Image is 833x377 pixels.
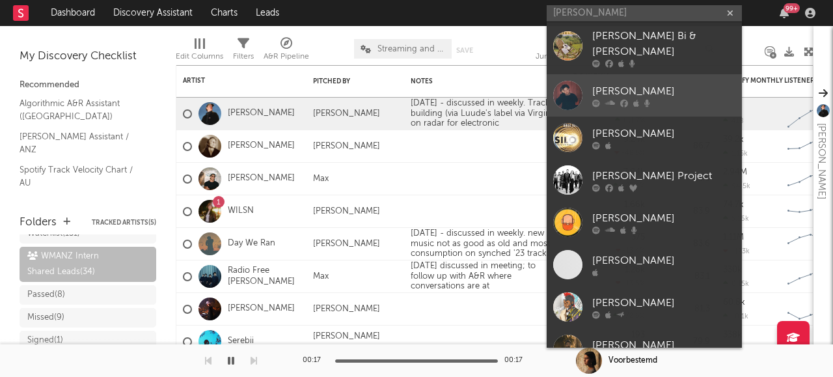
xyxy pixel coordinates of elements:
[20,77,156,93] div: Recommended
[20,96,143,123] a: Algorithmic A&R Assistant ([GEOGRAPHIC_DATA])
[307,331,387,352] div: [PERSON_NAME]
[411,77,541,85] div: Notes
[20,308,156,328] a: Missed(9)
[27,310,64,326] div: Missed ( 9 )
[307,141,387,152] div: [PERSON_NAME]
[547,159,742,201] a: [PERSON_NAME] Project
[404,261,567,292] div: [DATE] discussed in meeting; to follow up with A&R where conversations are at
[228,141,295,152] a: [PERSON_NAME]
[404,229,567,259] div: [DATE] - discussed in weekly. new music not as good as old and most consumption on synched '23 track
[228,303,295,314] a: [PERSON_NAME]
[20,163,143,189] a: Spotify Track Velocity Chart / AU
[592,29,735,60] div: [PERSON_NAME] Bi & [PERSON_NAME]
[504,353,530,369] div: 00:17
[547,244,742,286] a: [PERSON_NAME]
[228,206,254,217] a: WILSN
[377,45,445,53] span: Streaming and Audience Overview (copy)
[183,77,280,85] div: Artist
[92,219,156,226] button: Tracked Artists(5)
[307,304,387,314] div: [PERSON_NAME]
[536,33,578,70] div: Jump Score
[547,74,742,117] a: [PERSON_NAME]
[303,353,329,369] div: 00:17
[20,331,156,350] a: Signed(1)
[27,333,63,348] div: Signed ( 1 )
[547,5,742,21] input: Search for artists
[20,130,143,156] a: [PERSON_NAME] Assistant / ANZ
[313,77,378,85] div: Pitched By
[20,247,156,282] a: WMANZ Intern Shared Leads(34)
[608,355,657,367] div: Voorbestemd
[176,49,223,64] div: Edit Columns
[27,249,119,280] div: WMANZ Intern Shared Leads ( 34 )
[547,22,742,74] a: [PERSON_NAME] Bi & [PERSON_NAME]
[20,215,57,230] div: Folders
[592,83,735,99] div: [PERSON_NAME]
[723,77,821,85] div: Spotify Monthly Listeners
[307,109,387,119] div: [PERSON_NAME]
[20,285,156,305] a: Passed(8)
[592,295,735,311] div: [PERSON_NAME]
[456,47,473,54] button: Save
[592,210,735,226] div: [PERSON_NAME]
[228,173,295,184] a: [PERSON_NAME]
[233,33,254,70] div: Filters
[404,98,567,129] div: [DATE] - discussed in weekly. Track is building (via Luude's label via Virgin) - on radar for ele...
[547,117,742,159] a: [PERSON_NAME]
[228,108,295,119] a: [PERSON_NAME]
[592,253,735,268] div: [PERSON_NAME]
[20,49,156,64] div: My Discovery Checklist
[780,8,789,18] button: 99+
[592,337,735,353] div: [PERSON_NAME]
[233,49,254,64] div: Filters
[27,287,65,303] div: Passed ( 8 )
[547,328,742,370] a: [PERSON_NAME]
[536,49,578,64] div: Jump Score
[264,33,309,70] div: A&R Pipeline
[307,239,387,249] div: [PERSON_NAME]
[228,238,275,249] a: Day We Ran
[592,126,735,141] div: [PERSON_NAME]
[176,33,223,70] div: Edit Columns
[307,174,335,184] div: Max
[228,336,254,347] a: Serebii
[592,168,735,184] div: [PERSON_NAME] Project
[228,266,300,288] a: Radio Free [PERSON_NAME]
[547,286,742,328] a: [PERSON_NAME]
[784,3,800,13] div: 99 +
[813,123,829,199] div: [PERSON_NAME]
[547,201,742,244] a: [PERSON_NAME]
[307,206,387,217] div: [PERSON_NAME]
[307,272,335,282] div: Max
[264,49,309,64] div: A&R Pipeline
